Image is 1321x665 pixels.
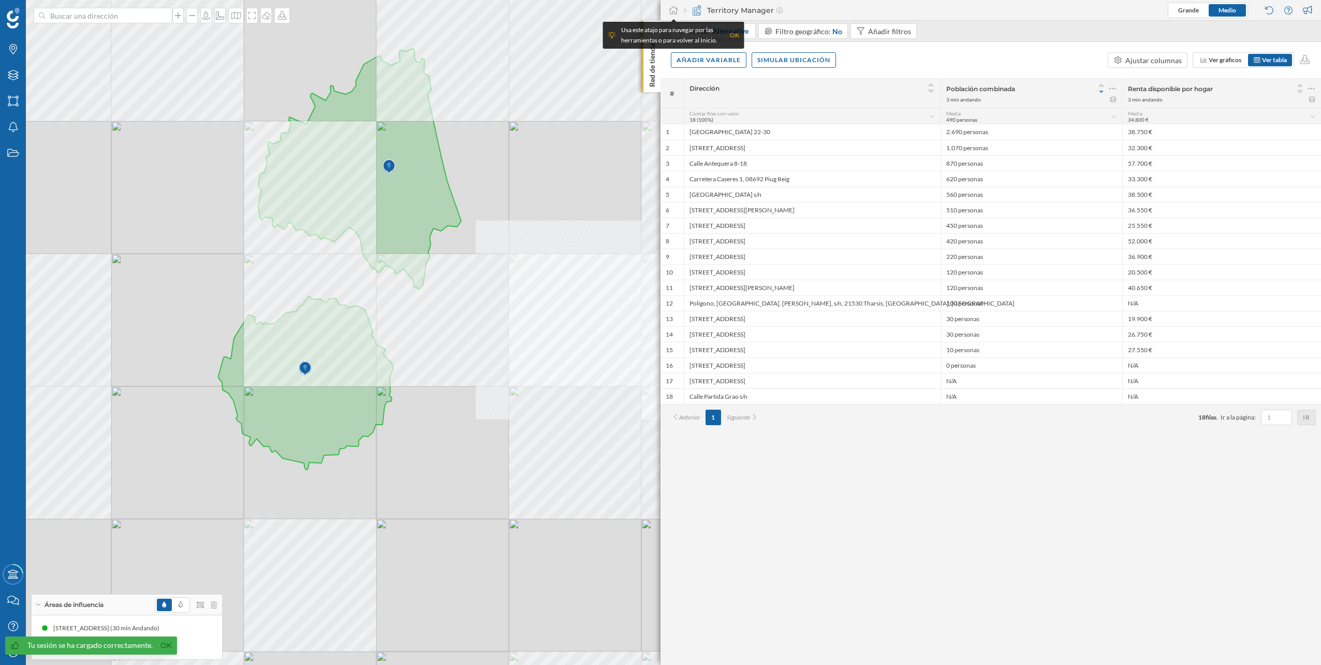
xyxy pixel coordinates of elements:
[941,295,1122,311] div: 100 personas
[946,117,977,123] span: 490 personas
[1209,56,1241,64] span: Ver gráficos
[689,110,739,117] span: Contar filas con valor
[941,155,1122,171] div: 870 personas
[1122,280,1321,295] div: 40.650 €
[1122,295,1321,311] div: N/A
[689,84,720,92] span: Dirección
[666,128,669,136] div: 1
[666,315,673,323] div: 13
[832,26,842,37] div: No
[946,110,961,117] span: Media
[1128,85,1213,93] span: Renta disponible por hogar
[684,124,941,140] div: [GEOGRAPHIC_DATA] 22-30
[666,284,673,292] div: 11
[1122,311,1321,326] div: 19.900 €
[1122,264,1321,280] div: 20.500 €
[666,268,673,277] div: 10
[941,202,1122,218] div: 510 personas
[941,264,1122,280] div: 120 personas
[1122,186,1321,202] div: 38.500 €
[383,156,395,177] img: Marker
[684,280,941,295] div: [STREET_ADDRESS][PERSON_NAME]
[1122,124,1321,140] div: 38.750 €
[868,26,911,37] div: Añadir filtros
[666,89,679,98] span: #
[946,85,1015,93] span: Población combinada
[684,171,941,186] div: Carretera Caseres 1, 08692 Piug Reig
[1198,413,1206,421] span: 18
[666,330,673,339] div: 14
[941,280,1122,295] div: 120 personas
[941,311,1122,326] div: 30 personas
[1122,218,1321,233] div: 25.550 €
[666,206,669,214] div: 6
[941,124,1122,140] div: 2.690 personas
[666,160,669,168] div: 3
[158,640,174,652] a: Ok
[684,218,941,233] div: [STREET_ADDRESS]
[684,186,941,202] div: [GEOGRAPHIC_DATA] s/n
[684,264,941,280] div: [STREET_ADDRESS]
[666,175,669,183] div: 4
[941,388,1122,404] div: N/A
[1128,96,1163,103] div: 3 min andando
[666,253,669,261] div: 9
[21,7,57,17] span: Soporte
[941,326,1122,342] div: 30 personas
[1122,388,1321,404] div: N/A
[299,358,312,379] img: Marker
[941,140,1122,155] div: 1.070 personas
[1122,357,1321,373] div: N/A
[684,342,941,357] div: [STREET_ADDRESS]
[7,8,20,28] img: Geoblink Logo
[684,373,941,388] div: [STREET_ADDRESS]
[647,36,657,87] p: Red de tiendas
[689,117,713,123] span: 18 (100%)
[666,362,673,370] div: 16
[684,202,941,218] div: [STREET_ADDRESS][PERSON_NAME]
[941,357,1122,373] div: 0 personas
[1122,233,1321,249] div: 52.000 €
[1128,117,1149,123] span: 34.800 €
[684,357,941,373] div: [STREET_ADDRESS]
[684,5,783,16] div: Territory Manager
[1262,56,1287,64] span: Ver tabla
[666,393,673,401] div: 18
[775,27,831,36] span: Filtro geográfico:
[1264,412,1289,423] input: 1
[1125,55,1182,66] div: Ajustar columnas
[1122,249,1321,264] div: 36.900 €
[53,623,165,633] div: [STREET_ADDRESS] (30 min Andando)
[941,249,1122,264] div: 220 personas
[666,377,673,385] div: 17
[692,5,702,16] img: territory-manager.svg
[1122,342,1321,357] div: 27.550 €
[941,233,1122,249] div: 420 personas
[941,342,1122,357] div: 10 personas
[941,186,1122,202] div: 560 personas
[684,295,941,311] div: Polígono, [GEOGRAPHIC_DATA]. [PERSON_NAME], s/n, 21530 Tharsis, [GEOGRAPHIC_DATA], [GEOGRAPHIC_DATA]
[684,311,941,326] div: [STREET_ADDRESS]
[1178,6,1199,14] span: Grande
[45,600,104,610] span: Áreas de influencia
[1122,326,1321,342] div: 26.750 €
[1122,373,1321,388] div: N/A
[730,30,739,40] div: OK
[621,25,725,46] div: Usa este atajo para navegar por las herramientas o para volver al Inicio.
[946,96,981,103] div: 3 min andando
[27,640,153,650] div: Tu sesión se ha cargado correctamente.
[684,249,941,264] div: [STREET_ADDRESS]
[684,326,941,342] div: [STREET_ADDRESS]
[1206,413,1216,421] span: filas
[1216,413,1218,421] span: .
[1219,6,1236,14] span: Medio
[684,233,941,249] div: [STREET_ADDRESS]
[1128,110,1142,117] span: Media
[941,373,1122,388] div: N/A
[1122,202,1321,218] div: 36.550 €
[1122,171,1321,186] div: 33.300 €
[684,388,941,404] div: Calle Partida Grao s/n
[666,144,669,152] div: 2
[666,237,669,245] div: 8
[1122,155,1321,171] div: 57.700 €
